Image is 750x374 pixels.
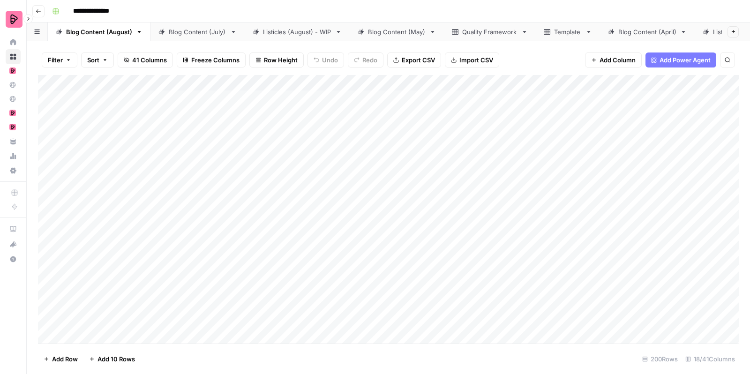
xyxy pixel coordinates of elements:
a: Usage [6,149,21,164]
button: Add Row [38,352,83,367]
a: AirOps Academy [6,222,21,237]
span: Undo [322,55,338,65]
a: Home [6,35,21,50]
img: mhz6d65ffplwgtj76gcfkrq5icux [9,110,16,116]
span: Filter [48,55,63,65]
a: Quality Framework [444,22,536,41]
span: Import CSV [459,55,493,65]
div: 18/41 Columns [682,352,739,367]
button: Import CSV [445,52,499,67]
img: mhz6d65ffplwgtj76gcfkrq5icux [9,67,16,74]
button: Freeze Columns [177,52,246,67]
a: Browse [6,49,21,64]
img: Preply Logo [6,11,22,28]
a: Blog Content (July) [150,22,245,41]
div: 200 Rows [638,352,682,367]
button: Add 10 Rows [83,352,141,367]
span: Row Height [264,55,298,65]
a: Template [536,22,600,41]
div: What's new? [6,237,20,251]
div: Listicles (August) - WIP [263,27,331,37]
a: Blog Content (April) [600,22,695,41]
button: Redo [348,52,383,67]
img: mhz6d65ffplwgtj76gcfkrq5icux [9,124,16,130]
button: Help + Support [6,252,21,267]
div: Quality Framework [462,27,517,37]
button: 41 Columns [118,52,173,67]
a: Blog Content (August) [48,22,150,41]
button: Undo [307,52,344,67]
a: Settings [6,163,21,178]
span: Add Row [52,354,78,364]
button: Filter [42,52,77,67]
a: Blog Content (May) [350,22,444,41]
span: Add Power Agent [660,55,711,65]
a: Your Data [6,134,21,149]
button: Workspace: Preply [6,7,21,31]
div: Blog Content (April) [618,27,676,37]
button: Sort [81,52,114,67]
span: Add Column [600,55,636,65]
a: Listicles (August) - WIP [245,22,350,41]
span: Freeze Columns [191,55,240,65]
div: Template [554,27,582,37]
button: What's new? [6,237,21,252]
span: Redo [362,55,377,65]
div: Blog Content (August) [66,27,132,37]
div: Blog Content (May) [368,27,426,37]
span: Add 10 Rows [97,354,135,364]
div: Blog Content (July) [169,27,226,37]
button: Add Power Agent [645,52,716,67]
span: Sort [87,55,99,65]
button: Export CSV [387,52,441,67]
span: 41 Columns [132,55,167,65]
div: Listicles [713,27,737,37]
button: Row Height [249,52,304,67]
span: Export CSV [402,55,435,65]
button: Add Column [585,52,642,67]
